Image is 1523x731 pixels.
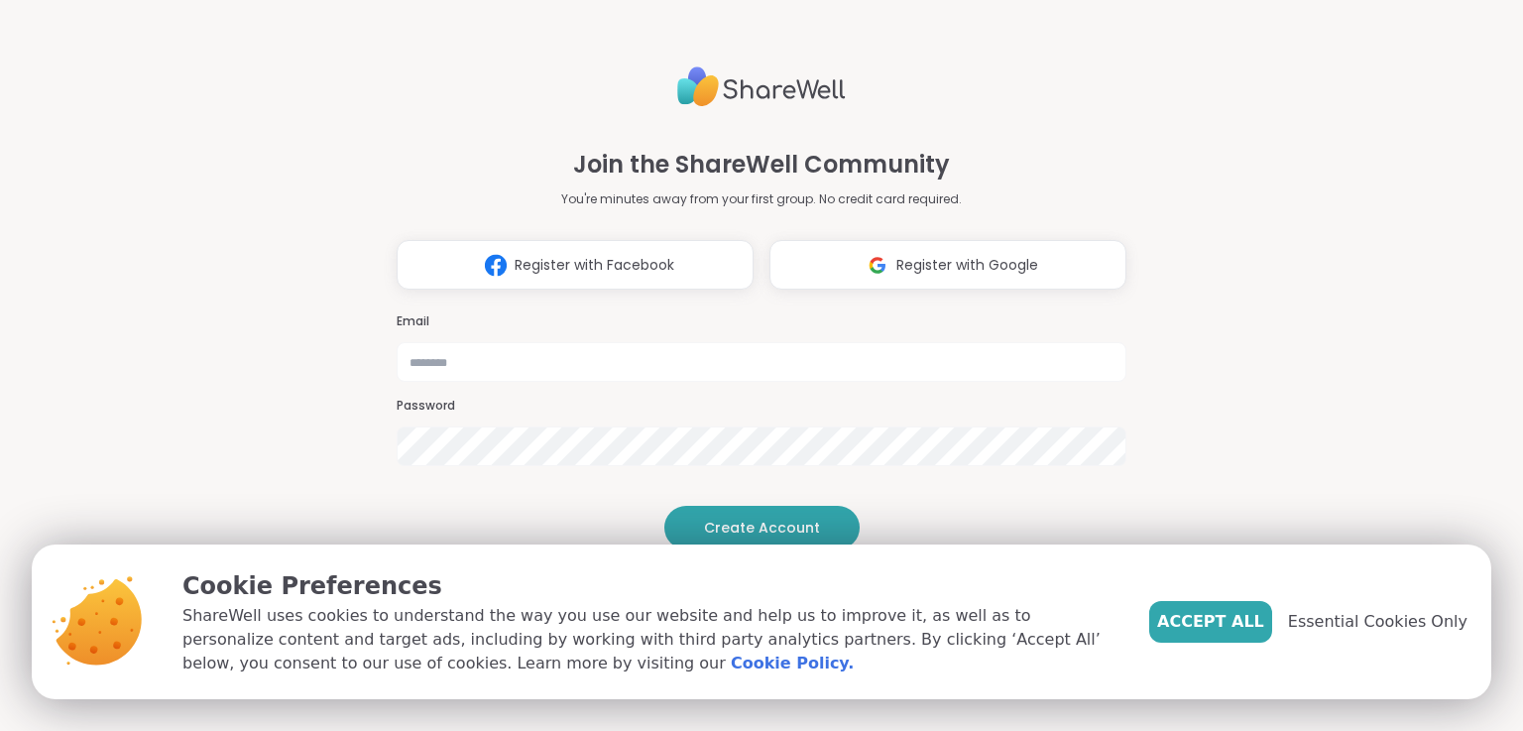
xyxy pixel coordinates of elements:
[561,190,962,208] p: You're minutes away from your first group. No credit card required.
[1157,610,1264,634] span: Accept All
[182,604,1117,675] p: ShareWell uses cookies to understand the way you use our website and help us to improve it, as we...
[397,240,754,290] button: Register with Facebook
[896,255,1038,276] span: Register with Google
[859,247,896,284] img: ShareWell Logomark
[1288,610,1467,634] span: Essential Cookies Only
[477,247,515,284] img: ShareWell Logomark
[573,147,950,183] h1: Join the ShareWell Community
[664,506,860,549] button: Create Account
[397,398,1126,415] h3: Password
[182,568,1117,604] p: Cookie Preferences
[731,652,854,675] a: Cookie Policy.
[397,313,1126,330] h3: Email
[769,240,1126,290] button: Register with Google
[677,59,846,115] img: ShareWell Logo
[515,255,674,276] span: Register with Facebook
[1149,601,1272,643] button: Accept All
[704,518,820,538] span: Create Account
